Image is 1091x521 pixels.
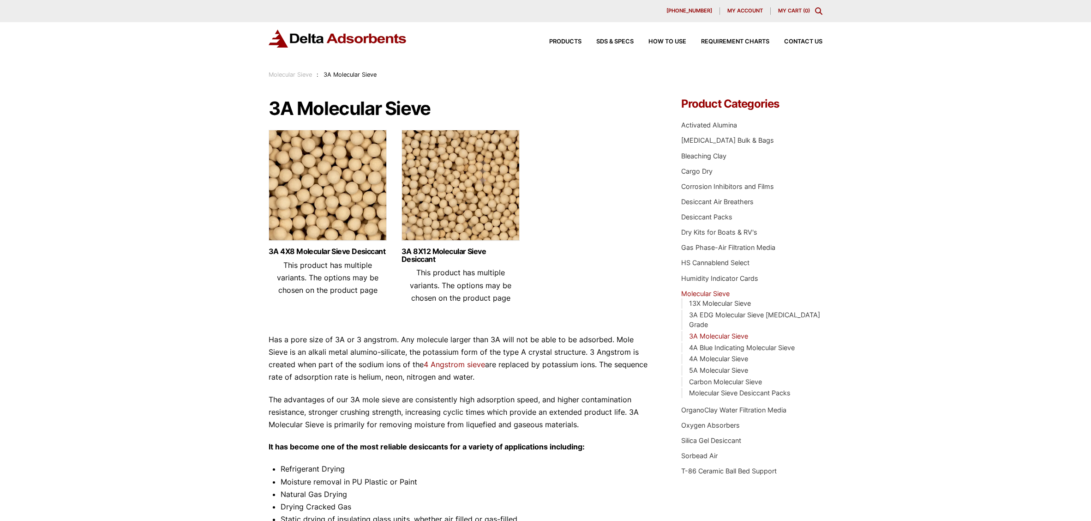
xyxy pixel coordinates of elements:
p: Has a pore size of 3A or 3 angstrom. Any molecule larger than 3A will not be able to be adsorbed.... [269,333,653,384]
a: Requirement Charts [686,39,769,45]
a: Corrosion Inhibitors and Films [681,182,774,190]
a: How to Use [634,39,686,45]
a: 4 Angstrom sieve [424,360,485,369]
a: HS Cannablend Select [681,259,749,267]
li: Refrigerant Drying [281,463,653,475]
strong: It has become one of the most reliable desiccants for a variety of applications including: [269,442,585,451]
a: 3A EDG Molecular Sieve [MEDICAL_DATA] Grade [689,311,820,329]
p: The advantages of our 3A mole sieve are consistently high adsorption speed, and higher contaminat... [269,394,653,431]
a: Contact Us [769,39,822,45]
a: 5A Molecular Sieve [689,366,748,374]
a: Silica Gel Desiccant [681,436,741,444]
a: 3A 4X8 Molecular Sieve Desiccant [269,248,387,255]
a: Desiccant Packs [681,213,732,221]
h1: 3A Molecular Sieve [269,98,653,119]
a: Products [534,39,581,45]
a: 13X Molecular Sieve [689,299,751,307]
a: Gas Phase-Air Filtration Media [681,243,775,251]
a: Dry Kits for Boats & RV's [681,228,757,236]
span: 3A Molecular Sieve [324,71,377,78]
a: SDS & SPECS [581,39,634,45]
a: Oxygen Absorbers [681,421,740,429]
a: Carbon Molecular Sieve [689,378,762,386]
span: [PHONE_NUMBER] [666,8,712,13]
a: OrganoClay Water Filtration Media [681,406,786,414]
img: Delta Adsorbents [269,30,407,48]
h4: Product Categories [681,98,822,109]
a: 3A Molecular Sieve [689,332,748,340]
li: Natural Gas Drying [281,488,653,501]
a: Desiccant Air Breathers [681,198,754,206]
a: Humidity Indicator Cards [681,274,758,282]
span: My account [727,8,763,13]
span: How to Use [648,39,686,45]
a: 4A Molecular Sieve [689,355,748,363]
a: 4A Blue Indicating Molecular Sieve [689,344,795,351]
a: Molecular Sieve [269,71,312,78]
a: Molecular Sieve [681,290,730,297]
a: Sorbead Air [681,452,718,460]
span: : [317,71,318,78]
li: Moisture removal in PU Plastic or Paint [281,476,653,488]
span: SDS & SPECS [596,39,634,45]
span: This product has multiple variants. The options may be chosen on the product page [277,260,378,295]
span: Products [549,39,581,45]
a: Molecular Sieve Desiccant Packs [689,389,791,397]
span: 0 [805,7,808,14]
a: My Cart (0) [778,7,810,14]
div: Toggle Modal Content [815,7,822,15]
a: Bleaching Clay [681,152,726,160]
a: My account [720,7,771,15]
a: Cargo Dry [681,167,713,175]
a: [MEDICAL_DATA] Bulk & Bags [681,136,774,144]
li: Drying Cracked Gas [281,501,653,513]
a: [PHONE_NUMBER] [659,7,720,15]
span: This product has multiple variants. The options may be chosen on the product page [410,268,511,302]
a: T-86 Ceramic Ball Bed Support [681,467,777,475]
span: Requirement Charts [701,39,769,45]
a: Activated Alumina [681,121,737,129]
a: 3A 8X12 Molecular Sieve Desiccant [402,248,520,263]
span: Contact Us [784,39,822,45]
